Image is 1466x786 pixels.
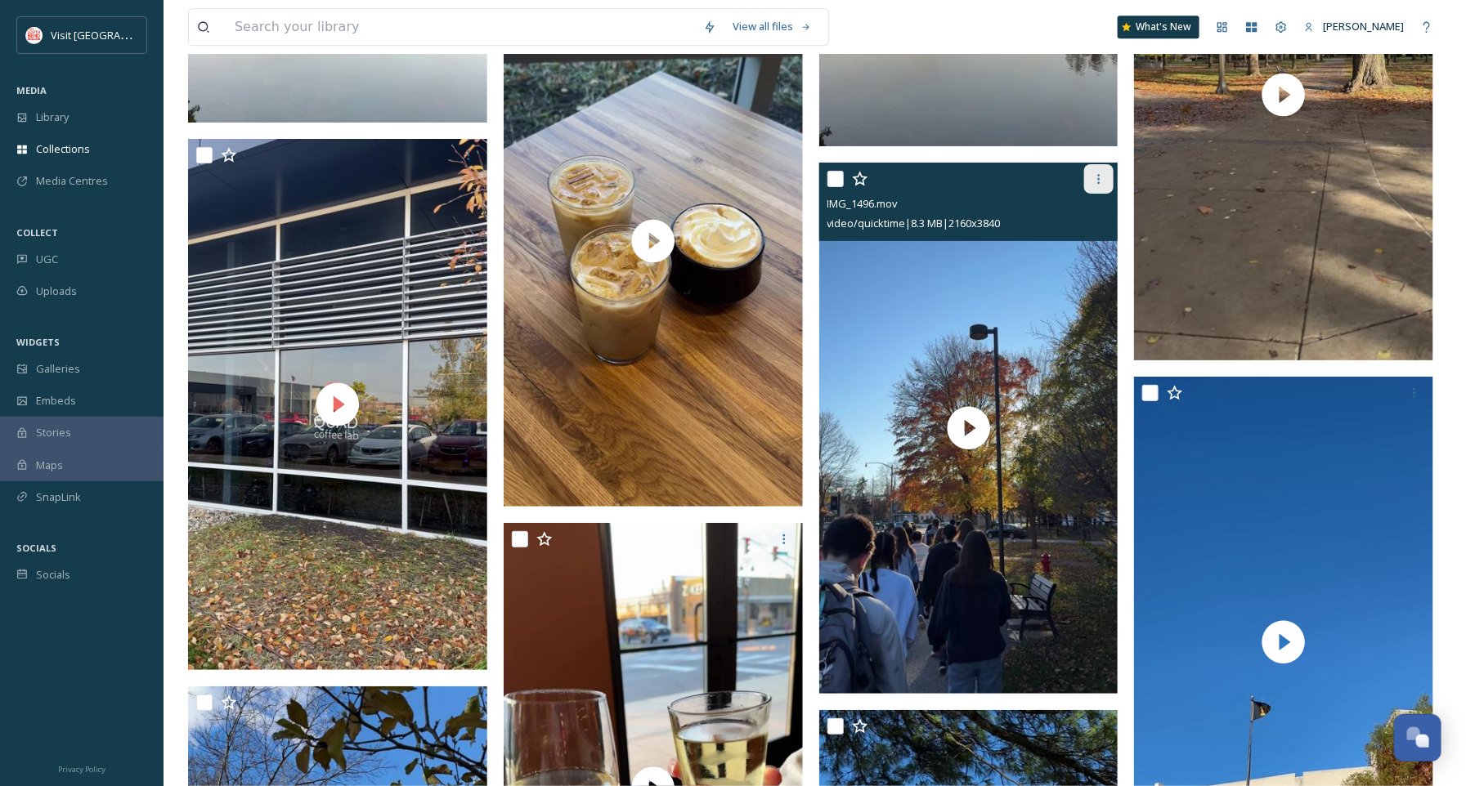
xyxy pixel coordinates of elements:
[36,109,69,125] span: Library
[1323,19,1404,33] span: [PERSON_NAME]
[724,11,820,42] a: View all files
[16,226,58,239] span: COLLECT
[16,336,60,348] span: WIDGETS
[226,9,695,45] input: Search your library
[1118,16,1199,38] a: What's New
[36,284,77,299] span: Uploads
[819,163,1119,694] img: thumbnail
[36,458,63,473] span: Maps
[827,196,898,211] span: IMG_1496.mov
[36,141,90,157] span: Collections
[36,489,81,505] span: SnapLink
[58,764,105,775] span: Privacy Policy
[16,84,47,96] span: MEDIA
[36,361,80,377] span: Galleries
[188,139,487,671] img: thumbnail
[36,567,70,583] span: Socials
[1296,11,1412,42] a: [PERSON_NAME]
[36,393,76,409] span: Embeds
[51,27,177,42] span: Visit [GEOGRAPHIC_DATA]
[58,758,105,778] a: Privacy Policy
[36,173,108,189] span: Media Centres
[36,425,71,440] span: Stories
[1394,714,1441,761] button: Open Chat
[26,27,43,43] img: vsbm-stackedMISH_CMYKlogo2017.jpg
[827,216,1001,230] span: video/quicktime | 8.3 MB | 2160 x 3840
[16,542,56,554] span: SOCIALS
[36,252,58,267] span: UGC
